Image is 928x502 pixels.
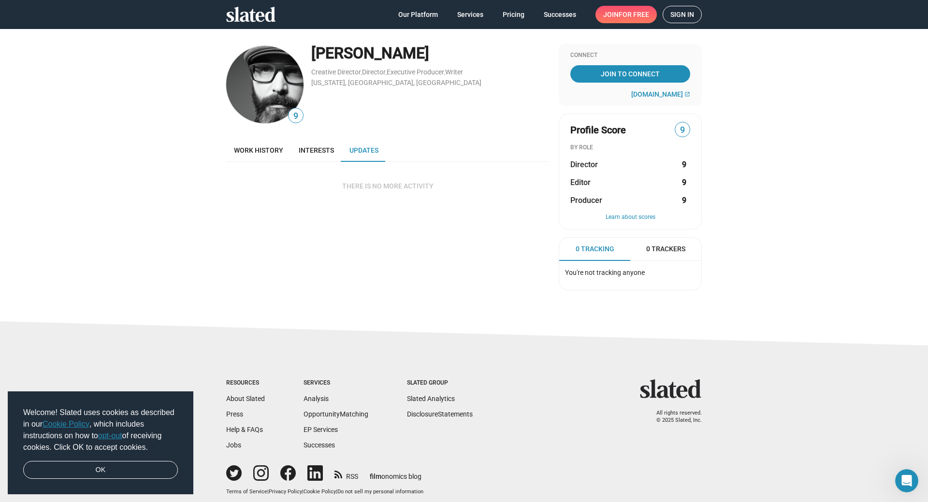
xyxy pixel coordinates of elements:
strong: 9 [682,159,686,170]
img: Rich Bond [226,46,304,123]
span: 9 [675,124,690,137]
a: Creative Director [311,68,361,76]
a: [US_STATE], [GEOGRAPHIC_DATA], [GEOGRAPHIC_DATA] [311,79,481,86]
a: Join To Connect [570,65,690,83]
span: You're not tracking anyone [565,269,645,276]
span: | [302,488,304,495]
div: Connect [570,52,690,59]
a: Terms of Service [226,488,267,495]
a: Analysis [304,395,329,402]
span: Updates [349,146,378,154]
a: Sign in [663,6,702,23]
a: Services [449,6,491,23]
a: Successes [536,6,584,23]
span: Welcome! Slated uses cookies as described in our , which includes instructions on how to of recei... [23,407,178,453]
a: Interests [291,139,342,162]
a: Press [226,410,243,418]
a: Pricing [495,6,532,23]
button: Learn about scores [570,214,690,221]
span: film [370,473,381,480]
a: Cookie Policy [304,488,336,495]
span: , [361,70,362,75]
span: , [386,70,387,75]
button: Do not sell my personal information [337,488,423,496]
span: Join To Connect [572,65,688,83]
span: 0 Trackers [646,244,685,254]
span: Editor [570,177,591,187]
a: Joinfor free [595,6,657,23]
a: About Slated [226,395,265,402]
span: Sign in [670,6,694,23]
a: Cookie Policy [43,420,89,428]
div: [PERSON_NAME] [311,43,549,64]
a: filmonomics blog [370,464,421,481]
span: Producer [570,195,602,205]
a: Writer [445,68,463,76]
span: | [336,488,337,495]
span: for free [619,6,649,23]
div: Slated Group [407,379,473,387]
a: DisclosureStatements [407,410,473,418]
mat-icon: open_in_new [684,91,690,97]
span: There is no more activity [342,177,434,195]
span: 0 Tracking [576,244,614,254]
a: opt-out [98,431,122,440]
div: Resources [226,379,265,387]
a: EP Services [304,426,338,433]
div: BY ROLE [570,144,690,152]
strong: 9 [682,177,686,187]
span: Director [570,159,598,170]
a: Director [362,68,386,76]
a: Executive Producer [387,68,444,76]
p: All rights reserved. © 2025 Slated, Inc. [646,410,702,424]
span: Our Platform [398,6,438,23]
iframe: Intercom live chat [895,469,918,492]
span: [DOMAIN_NAME] [631,90,683,98]
span: Pricing [503,6,524,23]
span: | [267,488,269,495]
a: RSS [334,466,358,481]
a: [DOMAIN_NAME] [631,90,690,98]
a: Slated Analytics [407,395,455,402]
a: Successes [304,441,335,449]
a: Help & FAQs [226,426,263,433]
span: Successes [544,6,576,23]
button: There is no more activity [334,177,441,195]
span: Join [603,6,649,23]
span: Profile Score [570,124,626,137]
a: OpportunityMatching [304,410,368,418]
a: Our Platform [391,6,446,23]
span: Interests [299,146,334,154]
span: Work history [234,146,283,154]
span: 9 [289,110,303,123]
strong: 9 [682,195,686,205]
a: Privacy Policy [269,488,302,495]
span: Services [457,6,483,23]
span: , [444,70,445,75]
a: Jobs [226,441,241,449]
div: cookieconsent [8,391,193,495]
div: Services [304,379,368,387]
a: Work history [226,139,291,162]
a: dismiss cookie message [23,461,178,479]
a: Updates [342,139,386,162]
